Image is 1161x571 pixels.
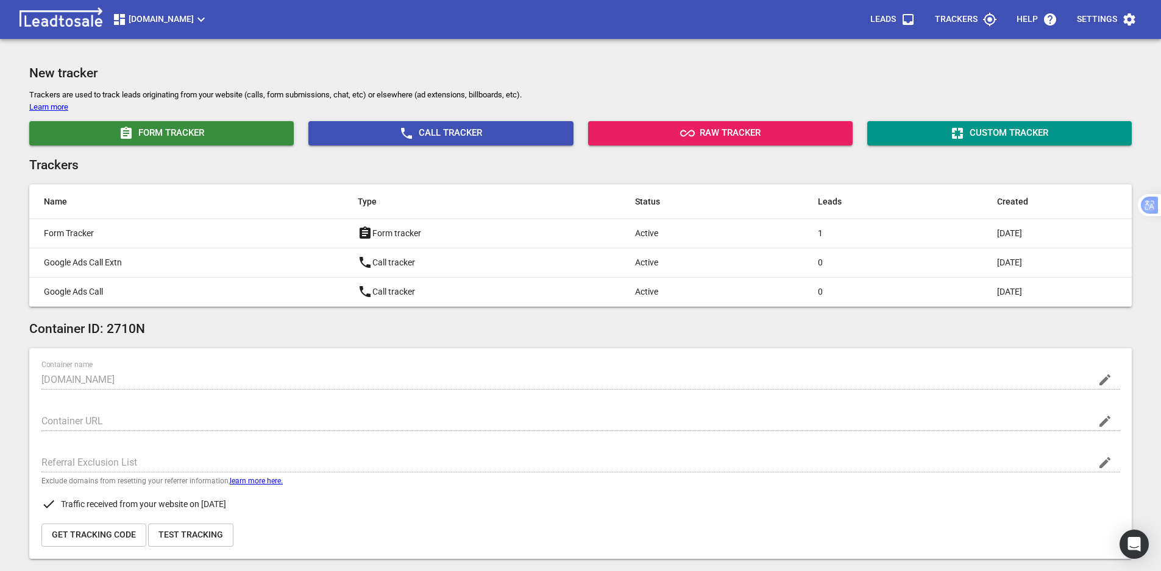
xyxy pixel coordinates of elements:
[593,126,848,141] span: Raw Tracker
[1120,530,1149,559] div: Open Intercom Messenger
[107,7,213,32] button: [DOMAIN_NAME]
[308,121,573,145] button: Call Tracker
[358,194,586,209] aside: Type
[158,529,223,541] span: Test Tracking
[148,524,233,547] button: Test Tracking
[997,227,1117,240] p: [DATE]
[997,285,1117,298] p: [DATE]
[635,256,769,269] p: Active
[358,255,586,270] p: Call tracker
[34,126,289,141] span: Form Tracker
[52,529,136,541] span: Get Tracking Code
[870,13,896,26] p: Leads
[112,12,208,27] span: [DOMAIN_NAME]
[818,285,948,298] p: 0
[29,89,1132,113] p: Trackers are used to track leads originating from your website (calls, form submissions, chat, et...
[44,194,309,209] aside: Name
[867,121,1132,145] button: Custom Tracker
[818,256,948,269] p: 0
[997,256,1117,269] p: [DATE]
[358,284,586,299] p: Call tracker
[358,226,586,240] p: Form tracker
[29,102,68,111] a: Learn more
[41,477,1120,485] p: Exclude domains from resetting your referrer information,
[29,66,1132,81] h2: New tracker
[44,227,309,240] p: Form Tracker
[41,362,93,369] label: Container name
[935,13,978,26] p: Trackers
[997,194,1117,209] aside: Created
[818,194,948,209] aside: Leads
[41,497,1120,511] p: Traffic received from your website on [DATE]
[1077,13,1117,26] p: Settings
[29,321,1132,337] h2: Container ID: 2710N
[230,477,283,485] a: learn more here.
[44,285,309,298] p: Google Ads Call
[313,126,568,141] span: Call Tracker
[15,7,107,32] img: logo
[818,227,948,240] p: 1
[41,524,146,547] button: Get Tracking Code
[588,121,853,145] button: Raw Tracker
[635,285,769,298] p: Active
[29,121,294,145] button: Form Tracker
[29,158,1132,173] h2: Trackers
[635,194,769,209] aside: Status
[635,227,769,240] p: Active
[1017,13,1038,26] p: Help
[872,126,1127,141] span: Custom Tracker
[44,256,309,269] p: Google Ads Call Extn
